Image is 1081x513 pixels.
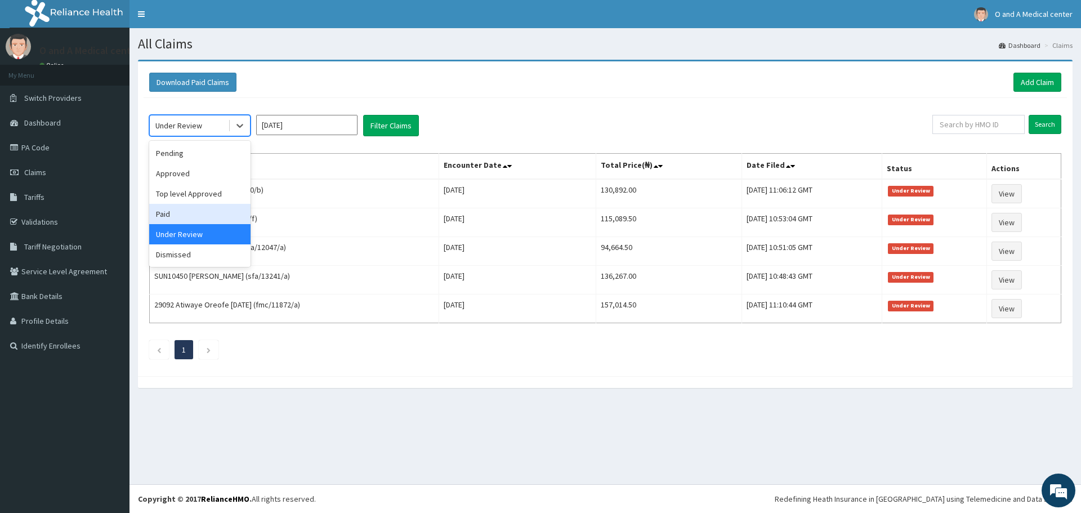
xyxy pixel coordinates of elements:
span: Dashboard [24,118,61,128]
span: Under Review [888,215,933,225]
td: 136,267.00 [596,266,742,295]
td: SUN10450 [PERSON_NAME] (sfa/13241/a) [150,266,439,295]
input: Select Month and Year [256,115,358,135]
h1: All Claims [138,37,1073,51]
div: Redefining Heath Insurance in [GEOGRAPHIC_DATA] using Telemedicine and Data Science! [775,493,1073,505]
td: Ibidolapo Atiwaye (fmc/10320/b) [150,179,439,208]
a: Dashboard [999,41,1040,50]
td: [DATE] 10:48:43 GMT [741,266,882,295]
a: Next page [206,345,211,355]
a: RelianceHMO [201,494,249,504]
a: Page 1 is your current page [182,345,186,355]
th: Date Filed [741,154,882,180]
a: Add Claim [1013,73,1061,92]
img: User Image [974,7,988,21]
td: 130,892.00 [596,179,742,208]
td: [DATE] [439,179,596,208]
div: Approved [149,163,251,184]
div: Paid [149,204,251,224]
input: Search [1029,115,1061,134]
span: O and A Medical center [995,9,1073,19]
button: Download Paid Claims [149,73,236,92]
td: [PERSON_NAME] (sbg/11181/f) [150,208,439,237]
div: Top level Approved [149,184,251,204]
td: 157,014.50 [596,295,742,323]
a: Previous page [157,345,162,355]
td: 94,664.50 [596,237,742,266]
td: [DATE] 11:10:44 GMT [741,295,882,323]
img: User Image [6,34,31,59]
td: 115,089.50 [596,208,742,237]
div: Minimize live chat window [185,6,212,33]
th: Name [150,154,439,180]
div: Under Review [149,224,251,244]
th: Status [882,154,986,180]
div: Pending [149,143,251,163]
td: [DATE] [439,266,596,295]
td: 29092 Atiwaye Oreofe [DATE] (fmc/11872/a) [150,295,439,323]
span: Under Review [888,186,933,196]
span: Under Review [888,272,933,282]
input: Search by HMO ID [932,115,1025,134]
td: [DATE] 11:06:12 GMT [741,179,882,208]
a: View [991,242,1022,261]
span: Tariffs [24,192,44,202]
footer: All rights reserved. [129,484,1081,513]
td: [DATE] [439,295,596,323]
textarea: Type your message and hit 'Enter' [6,307,215,347]
li: Claims [1042,41,1073,50]
a: View [991,299,1022,318]
span: Under Review [888,301,933,311]
a: View [991,184,1022,203]
td: [DATE] 10:53:04 GMT [741,208,882,237]
span: Tariff Negotiation [24,242,82,252]
th: Total Price(₦) [596,154,742,180]
th: Encounter Date [439,154,596,180]
strong: Copyright © 2017 . [138,494,252,504]
a: Online [39,61,66,69]
td: [DATE] [439,237,596,266]
td: [DATE] 10:51:05 GMT [741,237,882,266]
td: SUN0075 [PERSON_NAME] (sfa/12047/a) [150,237,439,266]
td: [DATE] [439,208,596,237]
span: We're online! [65,142,155,256]
div: Chat with us now [59,63,189,78]
div: Dismissed [149,244,251,265]
button: Filter Claims [363,115,419,136]
a: View [991,213,1022,232]
div: Under Review [155,120,202,131]
span: Switch Providers [24,93,82,103]
th: Actions [986,154,1061,180]
span: Under Review [888,243,933,253]
img: d_794563401_company_1708531726252_794563401 [21,56,46,84]
p: O and A Medical center [39,46,140,56]
a: View [991,270,1022,289]
span: Claims [24,167,46,177]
